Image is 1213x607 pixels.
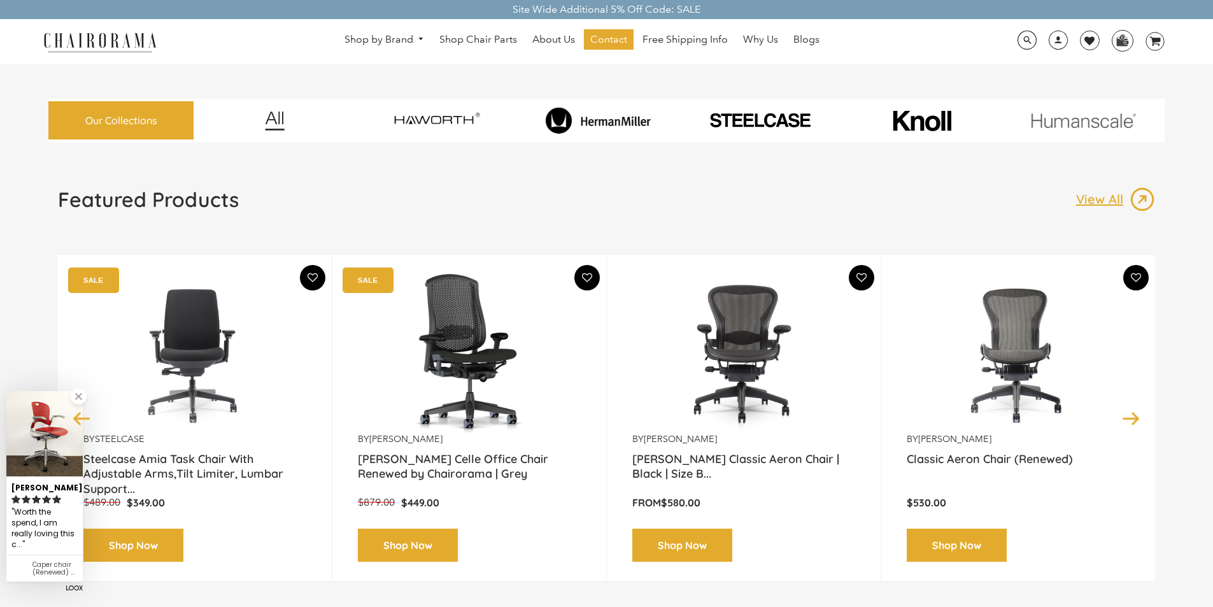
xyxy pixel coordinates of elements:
[127,496,165,509] span: $349.00
[636,29,734,50] a: Free Shipping Info
[358,529,458,562] a: Shop Now
[42,495,51,504] svg: rating icon full
[642,33,728,46] span: Free Shipping Info
[439,33,517,46] span: Shop Chair Parts
[1112,31,1132,50] img: WhatsApp_Image_2024-07-12_at_16.23.01.webp
[632,274,855,433] a: Herman Miller Classic Aeron Chair | Black | Size B (Renewed) - chairorama Herman Miller Classic A...
[743,33,778,46] span: Why Us
[52,495,61,504] svg: rating icon full
[11,478,78,494] div: [PERSON_NAME]
[532,33,575,46] span: About Us
[661,496,700,509] span: $580.00
[1076,187,1155,212] a: View All
[22,495,31,504] svg: rating icon full
[11,495,20,504] svg: rating icon full
[1130,187,1155,212] img: image_13.png
[584,29,634,50] a: Contact
[401,496,439,509] span: $449.00
[369,433,443,445] a: [PERSON_NAME]
[58,187,239,222] a: Featured Products
[526,29,581,50] a: About Us
[1076,191,1130,208] p: View All
[338,30,431,50] a: Shop by Brand
[83,433,306,445] p: by
[358,276,378,284] text: SALE
[300,265,325,290] button: Add To Wishlist
[682,111,838,130] img: PHOTO-2024-07-09-00-53-10-removebg-preview.png
[358,102,514,139] img: image_7_14f0750b-d084-457f-979a-a1ab9f6582c4.png
[48,101,194,140] a: Our Collections
[36,31,164,53] img: chairorama
[71,407,93,429] button: Previous
[632,433,855,445] p: by
[574,265,600,290] button: Add To Wishlist
[218,29,946,53] nav: DesktopNavigation
[632,529,732,562] a: Shop Now
[907,274,1130,433] a: Classic Aeron Chair (Renewed) - chairorama Classic Aeron Chair (Renewed) - chairorama
[32,495,41,504] svg: rating icon full
[358,433,581,445] p: by
[83,452,306,483] a: Steelcase Amia Task Chair With Adjustable Arms,Tilt Limiter, Lumbar Support...
[907,452,1130,483] a: Classic Aeron Chair (Renewed)
[358,274,581,433] a: Herman Miller Celle Office Chair Renewed by Chairorama | Grey - chairorama Herman Miller Celle Of...
[864,109,979,132] img: image_10_1.png
[907,433,1130,445] p: by
[11,506,78,552] div: Worth the spend, I am really loving this chair
[6,391,83,476] img: Judy P. review of Caper chair (Renewed) | Red | Fully Adjustable
[83,274,306,433] img: Amia Chair by chairorama.com
[737,29,784,50] a: Why Us
[239,111,310,131] img: image_12.png
[32,561,78,576] div: Caper chair (Renewed) | Red | Fully Adjustable
[520,107,676,134] img: image_8_173eb7e0-7579-41b4-bc8e-4ba0b8ba93e8.png
[358,452,581,483] a: [PERSON_NAME] Celle Office Chair Renewed by Chairorama | Grey
[358,496,395,508] span: $879.00
[83,529,183,562] a: Shop Now
[358,274,581,433] img: Herman Miller Celle Office Chair Renewed by Chairorama | Grey - chairorama
[849,265,874,290] button: Add To Wishlist
[1120,407,1142,429] button: Next
[1123,265,1149,290] button: Add To Wishlist
[433,29,523,50] a: Shop Chair Parts
[793,33,819,46] span: Blogs
[907,496,946,509] span: $530.00
[918,433,991,445] a: [PERSON_NAME]
[83,496,120,508] span: $489.00
[907,529,1007,562] a: Shop Now
[632,274,855,433] img: Herman Miller Classic Aeron Chair | Black | Size B (Renewed) - chairorama
[787,29,826,50] a: Blogs
[83,274,306,433] a: Amia Chair by chairorama.com Renewed Amia Chair chairorama.com
[644,433,717,445] a: [PERSON_NAME]
[632,452,855,483] a: [PERSON_NAME] Classic Aeron Chair | Black | Size B...
[95,433,145,445] a: Steelcase
[1005,113,1161,129] img: image_11.png
[58,187,239,212] h1: Featured Products
[907,274,1130,433] img: Classic Aeron Chair (Renewed) - chairorama
[83,276,103,284] text: SALE
[590,33,627,46] span: Contact
[632,496,855,510] p: From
